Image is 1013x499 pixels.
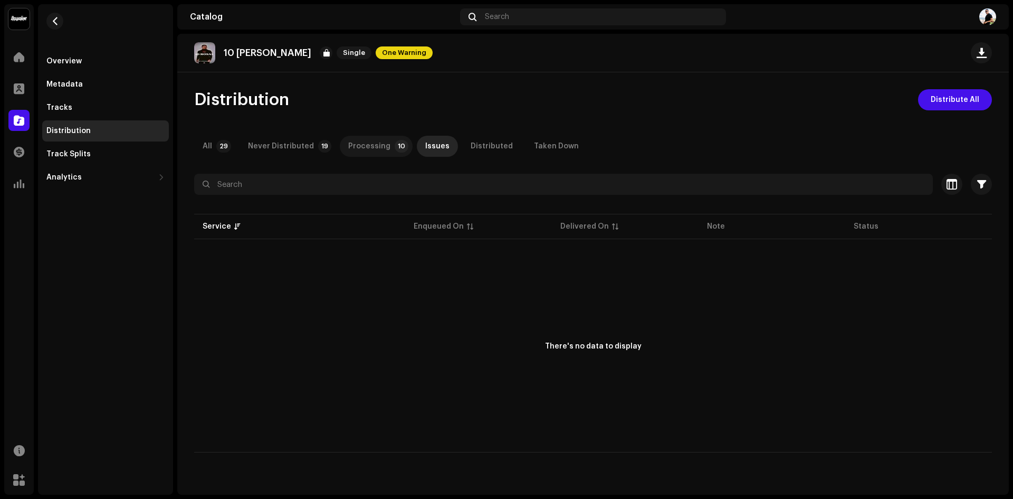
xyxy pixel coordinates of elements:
[248,136,314,157] div: Never Distributed
[216,140,231,153] p-badge: 29
[42,167,169,188] re-m-nav-dropdown: Analytics
[46,57,82,65] div: Overview
[46,150,91,158] div: Track Splits
[194,42,215,63] img: 476036d1-cdbe-4d8b-a27c-53658e239794
[545,341,642,352] div: There's no data to display
[348,136,390,157] div: Processing
[46,173,82,182] div: Analytics
[42,144,169,165] re-m-nav-item: Track Splits
[224,48,311,59] p: 10 [PERSON_NAME]
[42,74,169,95] re-m-nav-item: Metadata
[203,136,212,157] div: All
[42,120,169,142] re-m-nav-item: Distribution
[471,136,513,157] div: Distributed
[425,136,450,157] div: Issues
[46,127,91,135] div: Distribution
[979,8,996,25] img: ac71c7b6-85ce-42f3-a226-ef1e27737ca8
[8,8,30,30] img: 10370c6a-d0e2-4592-b8a2-38f444b0ca44
[46,103,72,112] div: Tracks
[376,46,433,59] span: One Warning
[534,136,579,157] div: Taken Down
[485,13,509,21] span: Search
[46,80,83,89] div: Metadata
[318,140,331,153] p-badge: 19
[931,89,979,110] span: Distribute All
[42,51,169,72] re-m-nav-item: Overview
[395,140,408,153] p-badge: 10
[194,174,933,195] input: Search
[194,89,289,110] span: Distribution
[190,13,456,21] div: Catalog
[918,89,992,110] button: Distribute All
[337,46,371,59] span: Single
[42,97,169,118] re-m-nav-item: Tracks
